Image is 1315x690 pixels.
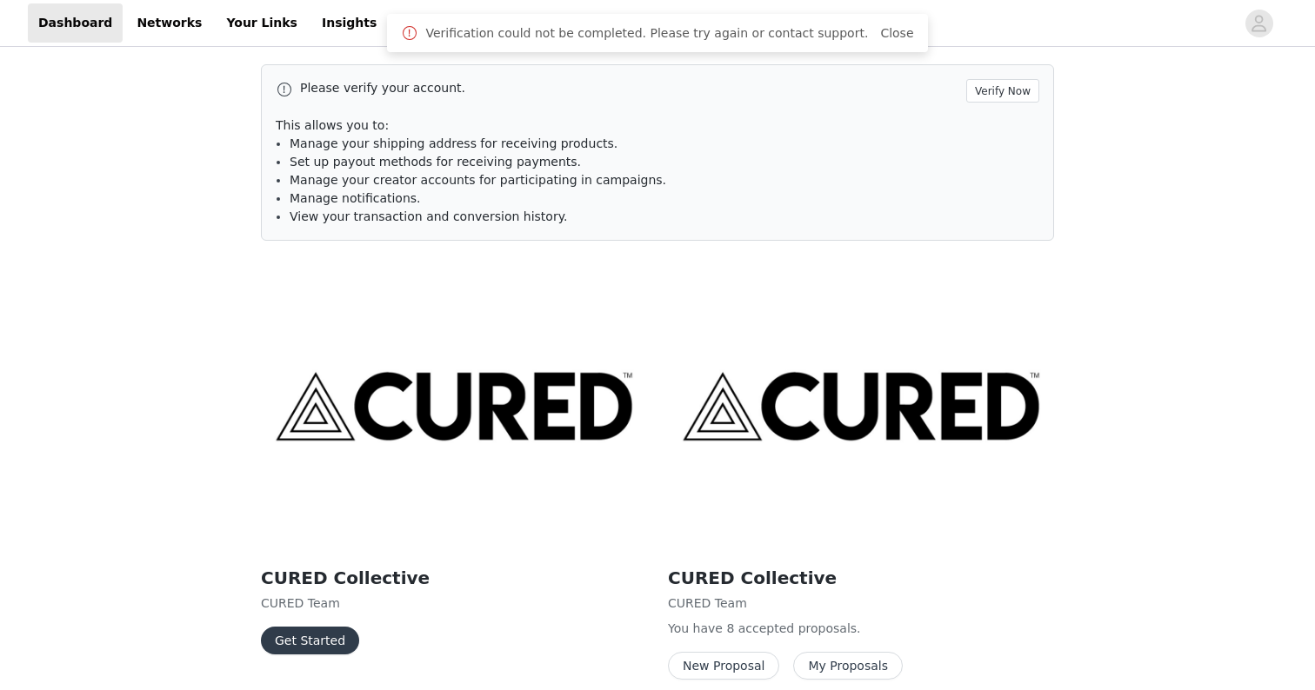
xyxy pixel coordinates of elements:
[290,191,421,205] span: Manage notifications.
[276,116,1039,135] p: This allows you to:
[261,594,647,613] p: CURED Team
[290,155,581,169] span: Set up payout methods for receiving payments.
[668,594,1054,613] p: CURED Team
[28,3,123,43] a: Dashboard
[261,565,647,591] h2: CURED Collective
[668,620,1054,638] p: You have 8 accepted proposal .
[851,621,857,635] span: s
[311,3,387,43] a: Insights
[880,26,913,40] a: Close
[425,24,868,43] span: Verification could not be completed. Please try again or contact support.
[668,262,1054,551] img: CURED Nutrition - WooCommerce
[290,173,666,187] span: Manage your creator accounts for participating in campaigns.
[261,262,647,551] img: CURED Nutrition - Shopify
[290,136,617,150] span: Manage your shipping address for receiving products.
[668,565,1054,591] h2: CURED Collective
[290,209,567,223] span: View your transaction and conversion history.
[300,79,959,97] p: Please verify your account.
[966,79,1039,103] button: Verify Now
[1251,10,1267,37] div: avatar
[261,627,359,654] button: Get Started
[793,652,903,680] button: My Proposals
[216,3,308,43] a: Your Links
[126,3,212,43] a: Networks
[668,652,779,680] button: New Proposal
